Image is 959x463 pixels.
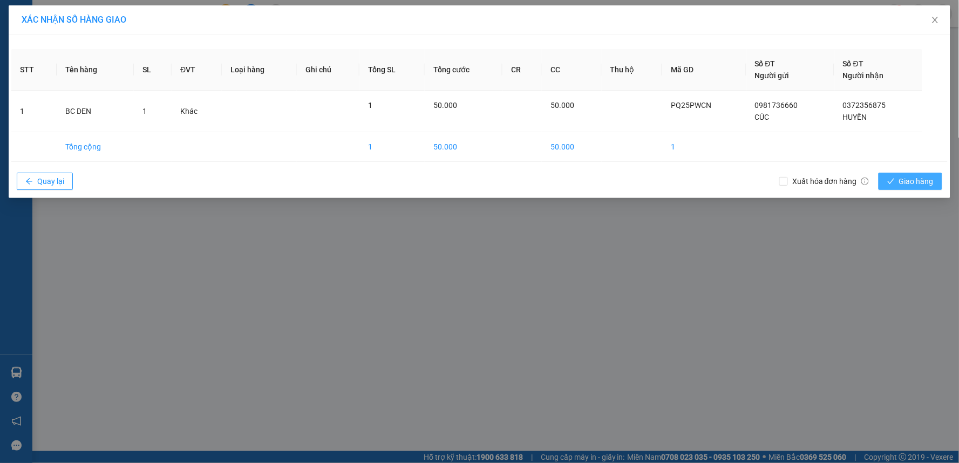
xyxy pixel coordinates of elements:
th: Tên hàng [57,49,134,91]
td: 1 [11,91,57,132]
span: info-circle [861,178,869,185]
span: arrow-left [25,178,33,186]
td: 1 [359,132,425,162]
button: checkGiao hàng [879,173,942,190]
span: 0372356875 [843,101,886,110]
span: 1 [142,107,147,115]
th: Mã GD [662,49,746,91]
th: STT [11,49,57,91]
span: check [887,178,895,186]
span: Số ĐT [755,59,776,68]
th: Thu hộ [602,49,662,91]
th: CC [542,49,602,91]
td: Tổng cộng [57,132,134,162]
th: ĐVT [172,49,222,91]
span: XÁC NHẬN SỐ HÀNG GIAO [22,15,126,25]
span: CÚC [755,113,770,121]
span: 0981736660 [755,101,798,110]
span: 50.000 [433,101,457,110]
span: Giao hàng [899,175,934,187]
td: 50.000 [425,132,502,162]
th: SL [134,49,172,91]
td: 50.000 [542,132,602,162]
td: Khác [172,91,222,132]
th: Tổng cước [425,49,502,91]
th: CR [502,49,542,91]
span: HUYẾN [843,113,867,121]
span: Xuất hóa đơn hàng [788,175,873,187]
span: PQ25PWCN [671,101,711,110]
span: Quay lại [37,175,64,187]
td: 1 [662,132,746,162]
button: arrow-leftQuay lại [17,173,73,190]
th: Ghi chú [297,49,360,91]
th: Loại hàng [222,49,296,91]
span: Người nhận [843,71,884,80]
span: Người gửi [755,71,790,80]
button: Close [920,5,950,36]
th: Tổng SL [359,49,425,91]
span: Số ĐT [843,59,863,68]
span: 50.000 [550,101,574,110]
span: close [931,16,940,24]
td: BC DEN [57,91,134,132]
span: 1 [368,101,372,110]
